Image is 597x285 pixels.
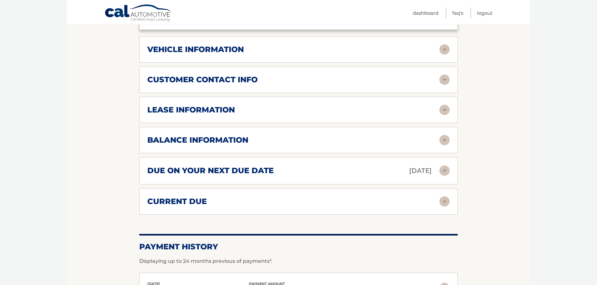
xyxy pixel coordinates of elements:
a: FAQ's [452,8,463,18]
img: accordion-rest.svg [439,135,450,145]
h2: due on your next due date [147,166,274,175]
img: accordion-rest.svg [439,75,450,85]
h2: customer contact info [147,75,258,85]
p: [DATE] [409,165,432,176]
img: accordion-rest.svg [439,105,450,115]
h2: balance information [147,135,248,145]
a: Logout [477,8,492,18]
img: accordion-rest.svg [439,196,450,207]
h2: lease information [147,105,235,115]
a: Dashboard [413,8,438,18]
img: accordion-rest.svg [439,44,450,55]
p: Displaying up to 24 months previous of payments*. [139,257,458,265]
h2: vehicle information [147,45,244,54]
img: accordion-rest.svg [439,165,450,176]
h2: current due [147,197,207,206]
h2: Payment History [139,242,458,252]
a: Cal Automotive [105,4,172,23]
